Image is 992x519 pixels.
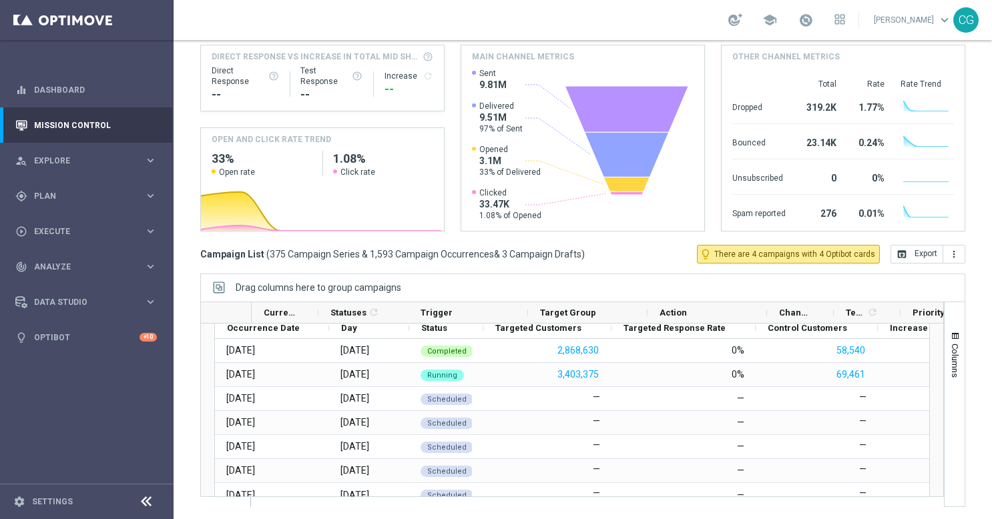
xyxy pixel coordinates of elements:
[593,439,600,451] label: —
[385,81,433,97] div: --
[423,71,433,81] i: refresh
[472,51,574,63] h4: Main channel metrics
[32,498,73,506] a: Settings
[593,463,600,475] label: —
[479,79,507,91] span: 9.81M
[479,167,541,177] span: 33% of Delivered
[368,307,379,318] i: refresh
[891,248,965,259] multiple-options-button: Export to CSV
[264,308,296,318] span: Current Status
[330,308,366,318] span: Statuses
[802,131,836,152] div: 23.14K
[212,51,419,63] span: Direct Response VS Increase In Total Mid Shipment Dotcom Transaction Amount
[340,167,375,177] span: Click rate
[714,248,875,260] span: There are 4 campaigns with 4 Optibot cards
[340,416,369,428] div: Thursday
[266,248,270,260] span: (
[802,95,836,117] div: 319.2K
[366,305,379,320] span: Calculate column
[802,166,836,187] div: 0
[15,261,27,273] i: track_changes
[846,308,865,318] span: Templates
[34,157,144,165] span: Explore
[779,308,811,318] span: Channel
[226,392,255,404] div: 15 Oct 2025
[15,190,144,202] div: Plan
[732,344,744,356] div: 0%
[15,191,158,201] button: gps_fixed Plan keyboard_arrow_right
[953,7,979,33] div: CG
[15,155,144,167] div: Explore
[762,13,777,27] span: school
[901,79,954,89] div: Rate Trend
[540,308,596,318] span: Target Group
[226,368,255,380] div: 14 Oct 2025
[859,439,866,451] label: —
[15,261,144,273] div: Analyze
[891,245,943,264] button: open_in_browser Export
[144,189,157,202] i: keyboard_arrow_right
[421,308,453,318] span: Trigger
[593,415,600,427] label: —
[427,347,467,356] span: Completed
[495,323,581,333] span: Targeted Customers
[732,166,786,187] div: Unsubscribed
[556,342,600,359] button: 2,868,630
[479,101,523,111] span: Delivered
[333,151,433,167] h2: 1.08%
[340,489,369,501] div: Sunday
[340,440,369,452] div: Friday
[15,84,27,96] i: equalizer
[421,392,473,405] colored-tag: Scheduled
[15,225,27,237] i: play_circle_outline
[15,297,158,308] button: Data Studio keyboard_arrow_right
[852,166,885,187] div: 0%
[732,201,786,223] div: Spam reported
[835,342,866,359] button: 58,540
[236,282,401,293] div: Row Groups
[421,416,473,429] colored-tag: Scheduled
[479,155,541,167] span: 3.1M
[479,144,541,155] span: Opened
[479,68,507,79] span: Sent
[593,487,600,499] label: —
[226,489,255,501] div: 19 Oct 2025
[340,368,369,380] div: Tuesday
[859,487,866,499] label: —
[227,323,300,333] span: Occurrence Date
[15,120,158,131] button: Mission Control
[270,248,494,260] span: 375 Campaign Series & 1,593 Campaign Occurrences
[737,440,744,452] div: —
[494,249,500,259] span: &
[421,368,464,381] colored-tag: Running
[732,51,840,63] h4: Other channel metrics
[737,464,744,476] div: —
[340,392,369,404] div: Wednesday
[15,155,158,166] button: person_search Explore keyboard_arrow_right
[212,65,279,87] div: Direct Response
[15,190,27,202] i: gps_fixed
[34,263,144,271] span: Analyze
[34,192,144,200] span: Plan
[212,133,331,145] h4: OPEN AND CLICK RATE TREND
[34,72,157,107] a: Dashboard
[300,87,362,103] div: --
[226,440,255,452] div: 17 Oct 2025
[427,467,467,476] span: Scheduled
[873,10,953,30] a: [PERSON_NAME]keyboard_arrow_down
[852,201,885,223] div: 0.01%
[226,344,255,356] div: 13 Oct 2025
[34,107,157,143] a: Mission Control
[852,79,885,89] div: Rate
[341,323,357,333] span: Day
[226,464,255,476] div: 18 Oct 2025
[144,225,157,237] i: keyboard_arrow_right
[15,262,158,272] button: track_changes Analyze keyboard_arrow_right
[802,201,836,223] div: 276
[890,323,928,333] span: Increase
